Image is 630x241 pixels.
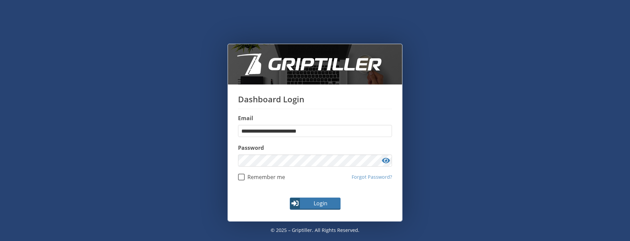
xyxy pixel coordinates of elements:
p: © 2025 – Griptiller. All rights reserved. [228,221,402,239]
label: Password [238,144,392,152]
span: Remember me [245,174,285,180]
a: Forgot Password? [352,173,392,181]
button: Login [290,198,341,210]
label: Email [238,114,392,122]
span: Login [301,199,340,207]
h1: Dashboard Login [238,95,392,109]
